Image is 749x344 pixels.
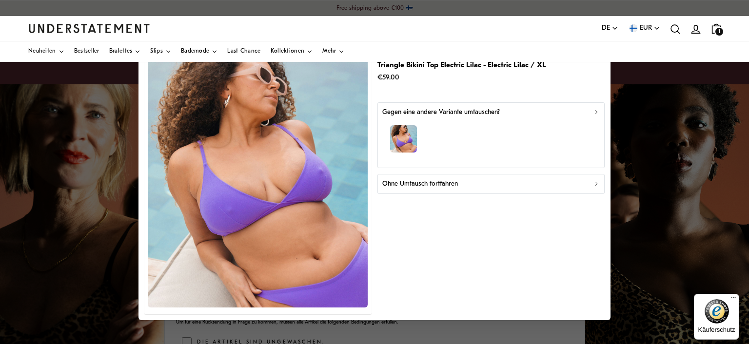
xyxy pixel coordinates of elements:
[382,107,500,117] p: Gegen eine andere Variante umtauschen?
[271,49,305,55] span: Kollektionen
[148,34,368,307] img: 9_fb711f11-1518-4cf8-98c7-8c3f5d24aa6d.jpg
[390,125,417,153] img: model-name=Yoelle|model-size=XL
[322,41,344,62] a: Mehr
[227,41,260,62] a: Last Chance
[377,102,605,168] button: Gegen eine andere Variante umtauschen?model-name=Yoelle|model-size=XL
[628,23,660,34] button: EUR
[322,49,336,55] span: Mehr
[271,41,313,62] a: Kollektionen
[28,24,150,33] a: Understatement Homepage
[109,41,141,62] a: Bralettes
[694,294,739,340] button: Trusted Shops GütesiegelKäuferschutz
[74,49,99,55] span: Bestseller
[150,49,163,55] span: Slips
[109,49,133,55] span: Bralettes
[728,294,739,306] button: Menü
[28,49,56,55] span: Neuheiten
[706,19,727,38] a: 1
[181,41,217,62] a: Bademode
[181,49,209,55] span: Bademode
[694,326,739,333] p: Käuferschutz
[640,23,652,34] span: EUR
[705,299,729,324] img: Trusted Shops Gütesiegel
[715,28,723,36] span: 1
[28,41,64,62] a: Neuheiten
[382,178,458,189] p: Ohne Umtausch fortfahren
[74,41,99,62] a: Bestseller
[602,23,618,34] button: DE
[227,49,260,55] span: Last Chance
[150,41,171,62] a: Slips
[377,59,546,72] p: Triangle Bikini Top Electric Lilac - Electric Lilac / XL
[377,174,605,194] button: Ohne Umtausch fortfahren
[377,72,546,84] p: €59.00
[602,23,610,34] span: DE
